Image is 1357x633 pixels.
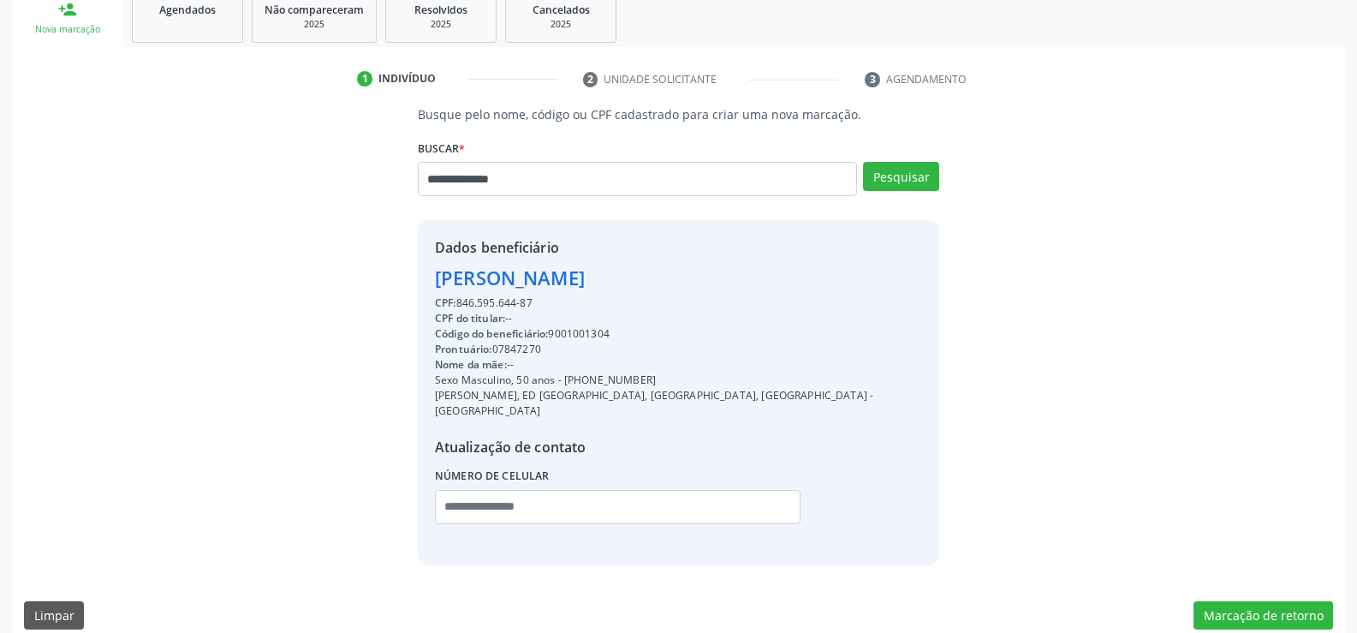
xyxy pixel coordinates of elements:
span: Agendados [159,3,216,17]
div: 2025 [265,18,364,31]
span: Não compareceram [265,3,364,17]
div: 07847270 [435,342,922,357]
div: -- [435,311,922,326]
span: Código do beneficiário: [435,326,548,341]
p: Busque pelo nome, código ou CPF cadastrado para criar uma nova marcação. [418,105,939,123]
div: Sexo Masculino, 50 anos - [PHONE_NUMBER] [435,373,922,388]
label: Buscar [418,135,465,162]
div: Indivíduo [378,71,436,87]
div: [PERSON_NAME] [435,264,922,292]
div: 2025 [398,18,484,31]
span: CPF: [435,296,456,310]
span: Nome da mãe: [435,357,507,372]
div: 9001001304 [435,326,922,342]
button: Pesquisar [863,162,939,191]
div: Dados beneficiário [435,237,922,258]
div: 2025 [518,18,604,31]
span: Prontuário: [435,342,492,356]
div: Nova marcação [24,23,111,36]
label: Número de celular [435,463,550,490]
div: 1 [357,71,372,87]
button: Marcação de retorno [1193,601,1333,630]
button: Limpar [24,601,84,630]
div: Atualização de contato [435,437,922,457]
span: CPF do titular: [435,311,505,325]
div: 846.595.644-87 [435,296,922,311]
span: Resolvidos [414,3,467,17]
div: [PERSON_NAME], ED [GEOGRAPHIC_DATA], [GEOGRAPHIC_DATA], [GEOGRAPHIC_DATA] - [GEOGRAPHIC_DATA] [435,388,922,419]
span: Cancelados [533,3,590,17]
div: -- [435,357,922,373]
